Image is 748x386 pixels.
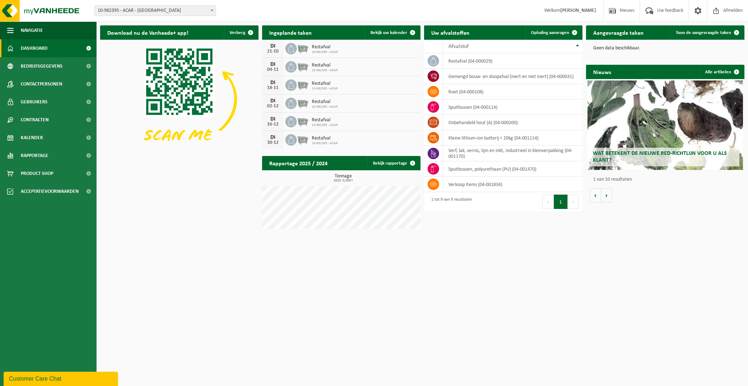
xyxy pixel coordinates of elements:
div: 30-12 [266,140,280,145]
td: roet (04-000108) [443,84,582,99]
td: gemengd bouw- en sloopafval (inert en niet inert) (04-000031) [443,69,582,84]
td: restafval (04-000029) [443,53,582,69]
h2: Download nu de Vanheede+ app! [100,25,196,39]
span: 10-982395 - ACAR [312,141,338,146]
a: Bekijk rapportage [367,156,420,170]
span: 10-982395 - ACAR - SINT-NIKLAAS [95,6,216,16]
div: DI [266,80,280,85]
div: DI [266,43,280,49]
span: 10-982395 - ACAR [312,87,338,91]
p: Geen data beschikbaar. [593,46,737,51]
span: 2025: 0,050 t [266,179,420,182]
img: WB-2500-GAL-GY-01 [297,133,309,145]
span: Restafval [312,99,338,105]
span: Kalender [21,129,43,147]
div: 04-11 [266,67,280,72]
div: 1 tot 9 van 9 resultaten [428,194,472,210]
div: 18-11 [266,85,280,91]
span: 10-982395 - ACAR [312,123,338,127]
h2: Ingeplande taken [262,25,319,39]
span: Acceptatievoorwaarden [21,182,79,200]
h2: Nieuws [586,65,618,79]
td: spuitbussen (04-000114) [443,99,582,115]
span: 10-982395 - ACAR [312,105,338,109]
div: DI [266,98,280,104]
a: Ophaling aanvragen [525,25,582,40]
span: Contracten [21,111,49,129]
a: Alle artikelen [699,65,744,79]
img: WB-2500-GAL-GY-01 [297,97,309,109]
h3: Tonnage [266,174,420,182]
button: Vorige [590,188,601,202]
span: 10-982395 - ACAR [312,68,338,73]
button: Previous [542,195,554,209]
p: 1 van 10 resultaten [593,177,741,182]
span: Restafval [312,44,338,50]
a: Bekijk uw kalender [365,25,420,40]
h2: Rapportage 2025 / 2024 [262,156,335,170]
td: verf, lak, vernis, lijm en inkt, industrieel in kleinverpakking (04-001170) [443,146,582,161]
span: Bedrijfsgegevens [21,57,63,75]
img: WB-2500-GAL-GY-01 [297,60,309,72]
span: Restafval [312,136,338,141]
img: WB-2500-GAL-GY-01 [297,42,309,54]
button: Volgende [601,188,612,202]
td: verkoop items (04-001834) [443,177,582,192]
span: 10-982395 - ACAR - SINT-NIKLAAS [94,5,216,16]
span: Toon de aangevraagde taken [676,30,731,35]
span: Restafval [312,117,338,123]
a: Wat betekent de nieuwe RED-richtlijn voor u als klant? [587,80,743,170]
span: Wat betekent de nieuwe RED-richtlijn voor u als klant? [593,151,727,163]
button: Verberg [224,25,258,40]
span: Restafval [312,63,338,68]
strong: [PERSON_NAME] [560,8,596,13]
h2: Uw afvalstoffen [424,25,477,39]
span: 10-982395 - ACAR [312,50,338,54]
span: Bekijk uw kalender [370,30,407,35]
img: Download de VHEPlus App [100,40,259,158]
span: Gebruikers [21,93,48,111]
iframe: chat widget [4,370,119,386]
span: Navigatie [21,21,43,39]
span: Afvalstof [448,44,469,49]
div: 16-12 [266,122,280,127]
button: 1 [554,195,568,209]
td: onbehandeld hout (A) (04-000200) [443,115,582,130]
span: Rapportage [21,147,48,165]
div: 21-10 [266,49,280,54]
td: spuitbussen, polyurethaan (PU) (04-001470) [443,161,582,177]
img: WB-2500-GAL-GY-01 [297,115,309,127]
td: kleine lithium-ion batterij < 20kg (04-001114) [443,130,582,146]
div: 02-12 [266,104,280,109]
span: Dashboard [21,39,48,57]
div: DI [266,135,280,140]
button: Next [568,195,579,209]
span: Product Shop [21,165,53,182]
h2: Aangevraagde taken [586,25,651,39]
div: DI [266,62,280,67]
span: Restafval [312,81,338,87]
div: DI [266,116,280,122]
a: Toon de aangevraagde taken [670,25,744,40]
span: Ophaling aanvragen [531,30,569,35]
img: WB-2500-GAL-GY-01 [297,78,309,91]
span: Verberg [230,30,245,35]
span: Contactpersonen [21,75,62,93]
